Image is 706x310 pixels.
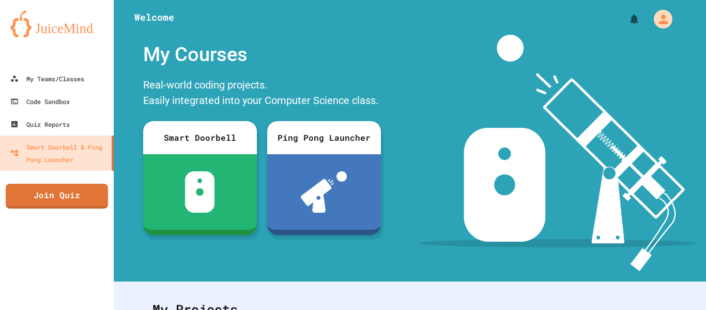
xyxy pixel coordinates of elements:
[609,10,643,28] div: My Notifications
[10,72,84,85] div: My Teams/Classes
[138,35,386,75] div: My Courses
[10,141,108,166] div: Smart Doorbell & Ping Pong Launcher
[419,35,696,271] img: banner-image-my-projects.png
[138,75,386,113] div: Real-world coding projects. Easily integrated into your Computer Science class.
[10,118,70,130] div: Quiz Reports
[10,95,70,108] div: Code Sandbox
[643,7,675,31] div: My Account
[6,184,108,209] a: Join Quiz
[267,121,381,154] div: Ping Pong Launcher
[301,171,347,213] img: ppl-with-ball.png
[10,10,103,37] img: logo-orange.svg
[185,171,214,213] img: sdb-white.svg
[143,121,257,154] div: Smart Doorbell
